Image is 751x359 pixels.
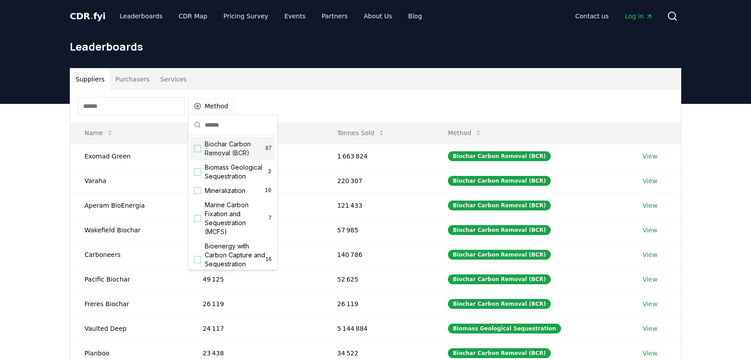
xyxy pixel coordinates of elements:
a: Partners [315,8,355,24]
td: 5 144 884 [323,316,434,341]
td: 140 786 [323,242,434,267]
button: Purchasers [110,68,155,90]
a: View [642,226,657,235]
span: CDR fyi [70,11,105,21]
a: About Us [357,8,399,24]
span: 10 [265,187,272,194]
td: Freres Biochar [70,291,188,316]
div: Biochar Carbon Removal (BCR) [448,225,551,235]
span: Biochar Carbon Removal (BCR) [205,140,266,158]
td: Pacific Biochar [70,267,188,291]
span: 87 [265,145,271,152]
span: Marine Carbon Fixation and Sequestration (MCFS) [205,201,269,236]
td: 49 125 [188,267,323,291]
span: 3 [267,168,272,175]
a: Log in [618,8,660,24]
a: Blog [401,8,429,24]
button: Services [155,68,192,90]
a: View [642,152,657,161]
button: Method [188,99,234,113]
a: CDR Map [172,8,215,24]
td: Exomad Green [70,144,188,168]
a: Events [277,8,312,24]
h1: Leaderboards [70,39,681,54]
a: View [642,324,657,333]
a: Pricing Survey [216,8,275,24]
td: 220 307 [323,168,434,193]
a: CDR.fyi [70,10,105,22]
a: View [642,299,657,308]
td: 1 663 824 [323,144,434,168]
span: Biomass Geological Sequestration [205,163,267,181]
td: 24 117 [188,316,323,341]
button: Tonnes Sold [330,124,392,142]
td: Carboneers [70,242,188,267]
a: Contact us [568,8,616,24]
div: Biochar Carbon Removal (BCR) [448,176,551,186]
a: View [642,275,657,284]
div: Biochar Carbon Removal (BCR) [448,299,551,309]
div: Biochar Carbon Removal (BCR) [448,274,551,284]
td: Aperam BioEnergia [70,193,188,218]
button: Method [441,124,489,142]
div: Biochar Carbon Removal (BCR) [448,348,551,358]
td: Vaulted Deep [70,316,188,341]
td: Wakefield Biochar [70,218,188,242]
span: Bioenergy with Carbon Capture and Sequestration (BECCS) [205,242,266,278]
span: 7 [269,215,272,222]
td: 26 119 [323,291,434,316]
button: Suppliers [70,68,110,90]
td: 121 433 [323,193,434,218]
span: . [90,11,93,21]
div: Biomass Geological Sequestration [448,324,561,333]
div: Biochar Carbon Removal (BCR) [448,151,551,161]
span: Log in [625,12,653,21]
td: 57 985 [323,218,434,242]
button: Name [77,124,121,142]
td: Varaha [70,168,188,193]
a: View [642,349,657,358]
a: Leaderboards [113,8,170,24]
nav: Main [568,8,660,24]
a: View [642,250,657,259]
a: View [642,176,657,185]
span: Mineralization [205,186,245,195]
span: 16 [265,256,271,263]
nav: Main [113,8,429,24]
td: 26 119 [188,291,323,316]
a: View [642,201,657,210]
div: Biochar Carbon Removal (BCR) [448,201,551,210]
td: 52 625 [323,267,434,291]
div: Biochar Carbon Removal (BCR) [448,250,551,260]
